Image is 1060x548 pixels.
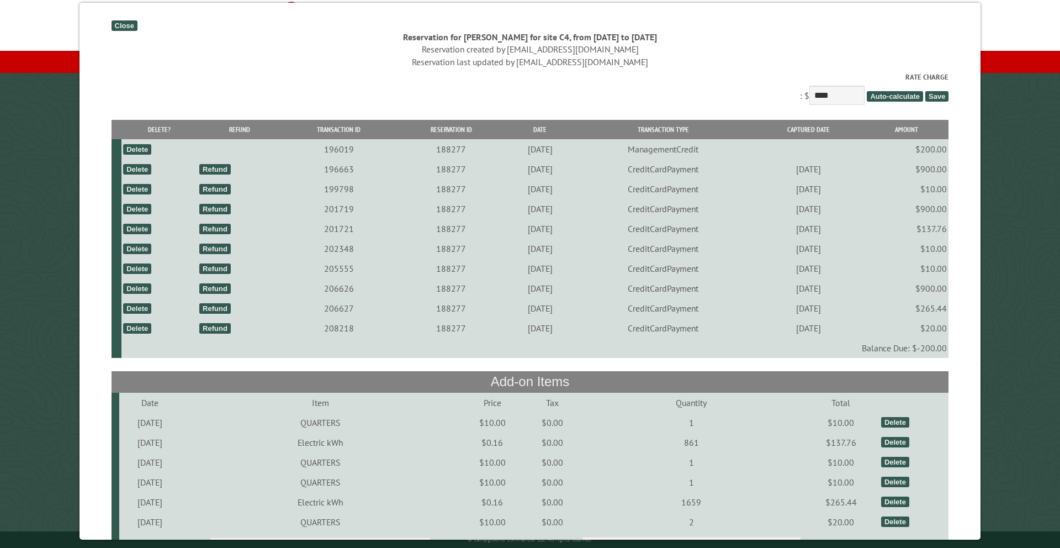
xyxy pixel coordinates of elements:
td: Electric kWh [181,492,459,512]
div: Delete [881,417,909,428]
td: [DATE] [752,239,865,259]
td: $10.00 [459,512,525,532]
td: CreditCardPayment [574,239,752,259]
td: [DATE] [506,278,574,298]
td: [DATE] [119,433,181,452]
td: $900.00 [865,278,948,298]
th: Add-on Items [112,371,949,392]
td: $20.00 [803,512,879,532]
td: $0.16 [459,492,525,512]
td: [DATE] [506,239,574,259]
th: Date [506,120,574,139]
td: Date [119,393,181,413]
th: Reservation ID [396,120,506,139]
td: 196019 [282,139,396,159]
td: 188277 [396,139,506,159]
td: $0.00 [525,433,580,452]
td: 206626 [282,278,396,298]
td: 1 [580,472,803,492]
small: © Campground Commander LLC. All rights reserved. [468,536,592,543]
td: [DATE] [752,318,865,338]
td: [DATE] [752,278,865,298]
div: Delete [123,184,151,194]
td: 206627 [282,298,396,318]
td: $137.76 [865,219,948,239]
td: $10.00 [459,452,525,472]
div: Reservation created by [EMAIL_ADDRESS][DOMAIN_NAME] [112,43,949,55]
td: Item [181,393,459,413]
td: 2 [580,512,803,532]
div: Refund [199,204,231,214]
td: 188277 [396,278,506,298]
div: Delete [123,144,151,155]
div: Delete [123,303,151,314]
td: $200.00 [865,139,948,159]
th: Delete? [121,120,198,139]
td: 1 [580,452,803,472]
td: $0.00 [525,452,580,472]
div: Delete [881,477,909,487]
td: $0.00 [525,472,580,492]
td: [DATE] [752,199,865,219]
td: [DATE] [752,298,865,318]
td: 188277 [396,219,506,239]
th: Captured Date [752,120,865,139]
td: $10.00 [803,413,879,433]
td: 188277 [396,199,506,219]
td: [DATE] [506,318,574,338]
div: Delete [881,437,909,447]
td: 202348 [282,239,396,259]
div: : $ [112,72,949,108]
td: 196663 [282,159,396,179]
td: 1 [580,413,803,433]
td: $20.00 [865,318,948,338]
td: QUARTERS [181,472,459,492]
div: Refund [199,224,231,234]
td: 201721 [282,219,396,239]
td: QUARTERS [181,512,459,532]
td: $265.44 [803,492,879,512]
td: $10.00 [865,239,948,259]
div: Delete [123,224,151,234]
th: Transaction Type [574,120,752,139]
label: Rate Charge [112,72,949,82]
div: Delete [123,264,151,274]
td: Balance Due: $-200.00 [121,338,948,358]
td: [DATE] [119,472,181,492]
div: Refund [199,164,231,175]
td: $137.76 [803,433,879,452]
td: $900.00 [865,199,948,219]
td: [DATE] [752,219,865,239]
td: 199798 [282,179,396,199]
td: CreditCardPayment [574,259,752,278]
td: [DATE] [752,179,865,199]
div: Delete [881,497,909,507]
td: QUARTERS [181,452,459,472]
td: CreditCardPayment [574,219,752,239]
div: Refund [199,244,231,254]
td: 861 [580,433,803,452]
div: Refund [199,283,231,294]
td: [DATE] [119,512,181,532]
div: Close [112,20,137,31]
td: CreditCardPayment [574,179,752,199]
div: Delete [123,323,151,334]
td: [DATE] [506,259,574,278]
td: $900.00 [865,159,948,179]
th: Transaction ID [282,120,396,139]
div: Refund [199,323,231,334]
th: Refund [198,120,282,139]
td: $10.00 [803,472,879,492]
td: Electric kWh [181,433,459,452]
td: 1659 [580,492,803,512]
td: [DATE] [752,159,865,179]
td: $0.16 [459,433,525,452]
td: 205555 [282,259,396,278]
td: Tax [525,393,580,413]
td: [DATE] [506,179,574,199]
td: CreditCardPayment [574,199,752,219]
td: 188277 [396,239,506,259]
div: Delete [123,244,151,254]
div: Delete [881,517,909,527]
td: $265.44 [865,298,948,318]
